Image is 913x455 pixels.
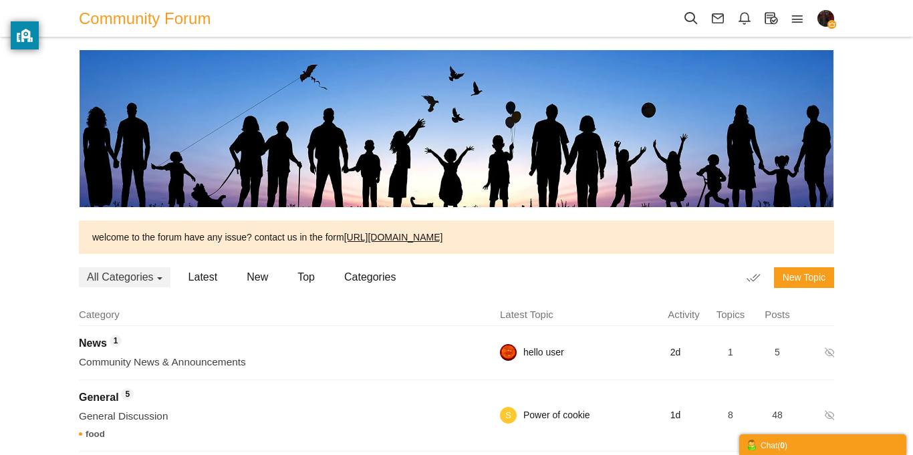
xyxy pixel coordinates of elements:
a: Latest [177,267,229,287]
li: Topics [707,307,754,321]
span: 5 [121,388,134,400]
span: 8 [728,410,733,420]
span: 5 [775,347,780,357]
span: ( ) [777,441,787,450]
time: 2d [644,344,707,361]
li: Category [79,307,473,321]
span: All Categories [87,271,154,283]
a: Top [286,267,326,287]
span: 48 [772,410,783,420]
button: All Categories [79,267,170,287]
time: 1d [644,407,707,424]
a: Power of cookie [523,407,590,424]
button: privacy banner [11,21,39,49]
a: [URL][DOMAIN_NAME] [344,232,443,243]
strong: 0 [780,441,785,450]
img: Screenshot%202025-04-05%2010.39.11%20PM.png [817,10,834,27]
span: Activity [660,307,707,321]
a: Community Forum [79,3,221,33]
a: New Topic [774,267,834,288]
div: Chat [746,438,900,452]
a: General [79,392,119,403]
a: hello user [523,344,564,361]
img: Screenshot%202025-04-04%208.57.35%20AM.png [500,344,517,361]
span: 1 [110,335,122,347]
span: 1 [728,347,733,357]
a: Categories [333,267,407,287]
li: Posts [754,307,801,321]
img: nw3H+2HoRPIG396F2ZZxId6JFepmRMcJrIjM8JSKwPLkZkS1CKyIzPCUisDy5GZEtQisiMzwlIrA8uRmRLUIrIjM8JSKwPLkZ... [500,407,517,424]
a: News [79,338,107,349]
div: welcome to the forum have any issue? contact us in the form [92,231,821,244]
span: New Topic [783,272,825,283]
span: Latest Topic [500,309,553,320]
a: food [79,429,105,439]
a: New [235,267,279,287]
